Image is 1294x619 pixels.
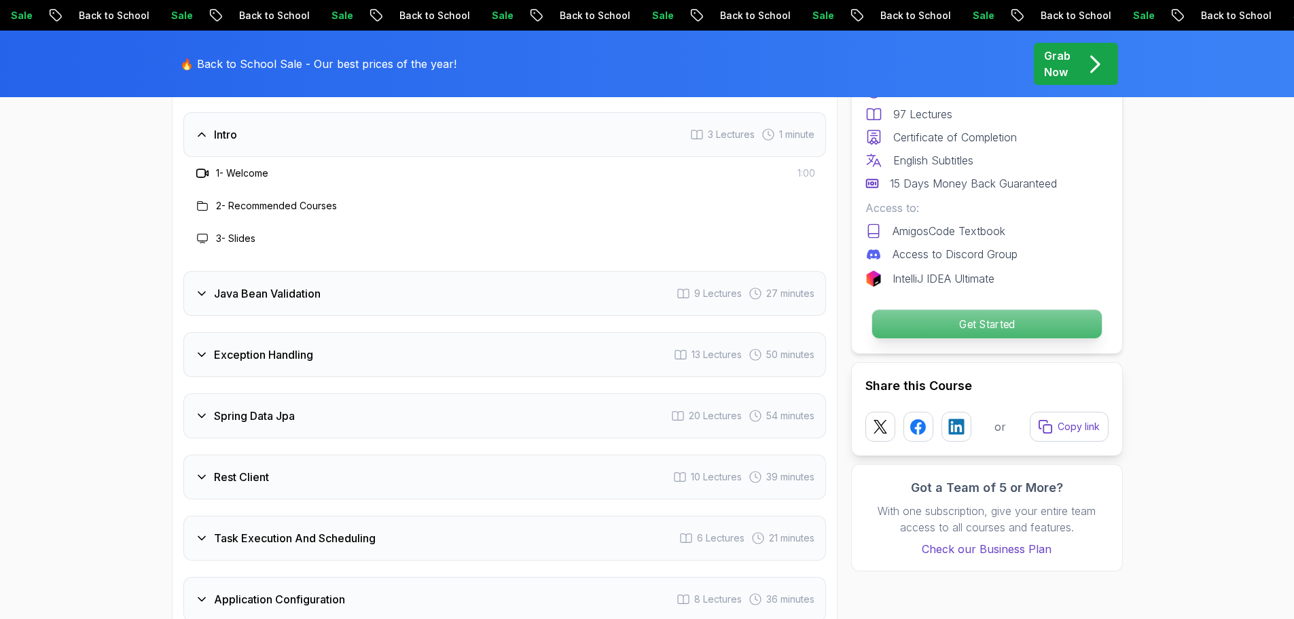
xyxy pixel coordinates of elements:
[691,348,742,361] span: 13 Lectures
[1044,48,1071,80] p: Grab Now
[865,376,1109,395] h2: Share this Course
[893,270,994,287] p: IntelliJ IDEA Ultimate
[708,128,755,141] span: 3 Lectures
[547,9,639,22] p: Back to School
[183,455,826,499] button: Rest Client10 Lectures 39 minutes
[766,593,814,606] span: 36 minutes
[1188,9,1280,22] p: Back to School
[1058,420,1100,434] p: Copy link
[865,478,1109,497] h3: Got a Team of 5 or More?
[766,348,814,361] span: 50 minutes
[214,408,295,424] h3: Spring Data Jpa
[180,56,456,72] p: 🔥 Back to School Sale - Our best prices of the year!
[865,200,1109,216] p: Access to:
[216,199,337,213] h3: 2 - Recommended Courses
[689,409,742,423] span: 20 Lectures
[1030,412,1109,442] button: Copy link
[766,287,814,300] span: 27 minutes
[387,9,479,22] p: Back to School
[871,309,1102,339] button: Get Started
[865,270,882,287] img: jetbrains logo
[183,516,826,561] button: Task Execution And Scheduling6 Lectures 21 minutes
[769,531,814,545] span: 21 minutes
[766,409,814,423] span: 54 minutes
[319,9,362,22] p: Sale
[183,112,826,157] button: Intro3 Lectures 1 minute
[214,285,321,302] h3: Java Bean Validation
[890,175,1057,192] p: 15 Days Money Back Guaranteed
[797,166,815,180] span: 1:00
[893,246,1018,262] p: Access to Discord Group
[799,9,843,22] p: Sale
[994,419,1006,435] p: or
[216,232,255,245] h3: 3 - Slides
[214,469,269,485] h3: Rest Client
[893,152,973,169] p: English Subtitles
[694,593,742,606] span: 8 Lectures
[779,128,814,141] span: 1 minute
[867,9,960,22] p: Back to School
[707,9,799,22] p: Back to School
[1028,9,1120,22] p: Back to School
[871,310,1101,338] p: Get Started
[214,347,313,363] h3: Exception Handling
[1120,9,1164,22] p: Sale
[960,9,1003,22] p: Sale
[66,9,158,22] p: Back to School
[158,9,202,22] p: Sale
[183,393,826,438] button: Spring Data Jpa20 Lectures 54 minutes
[214,126,237,143] h3: Intro
[214,591,345,607] h3: Application Configuration
[216,166,268,180] h3: 1 - Welcome
[893,106,952,122] p: 97 Lectures
[226,9,319,22] p: Back to School
[766,470,814,484] span: 39 minutes
[893,223,1005,239] p: AmigosCode Textbook
[183,271,826,316] button: Java Bean Validation9 Lectures 27 minutes
[865,541,1109,557] a: Check our Business Plan
[893,129,1017,145] p: Certificate of Completion
[694,287,742,300] span: 9 Lectures
[697,531,744,545] span: 6 Lectures
[479,9,522,22] p: Sale
[691,470,742,484] span: 10 Lectures
[865,503,1109,535] p: With one subscription, give your entire team access to all courses and features.
[183,332,826,377] button: Exception Handling13 Lectures 50 minutes
[639,9,683,22] p: Sale
[214,530,376,546] h3: Task Execution And Scheduling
